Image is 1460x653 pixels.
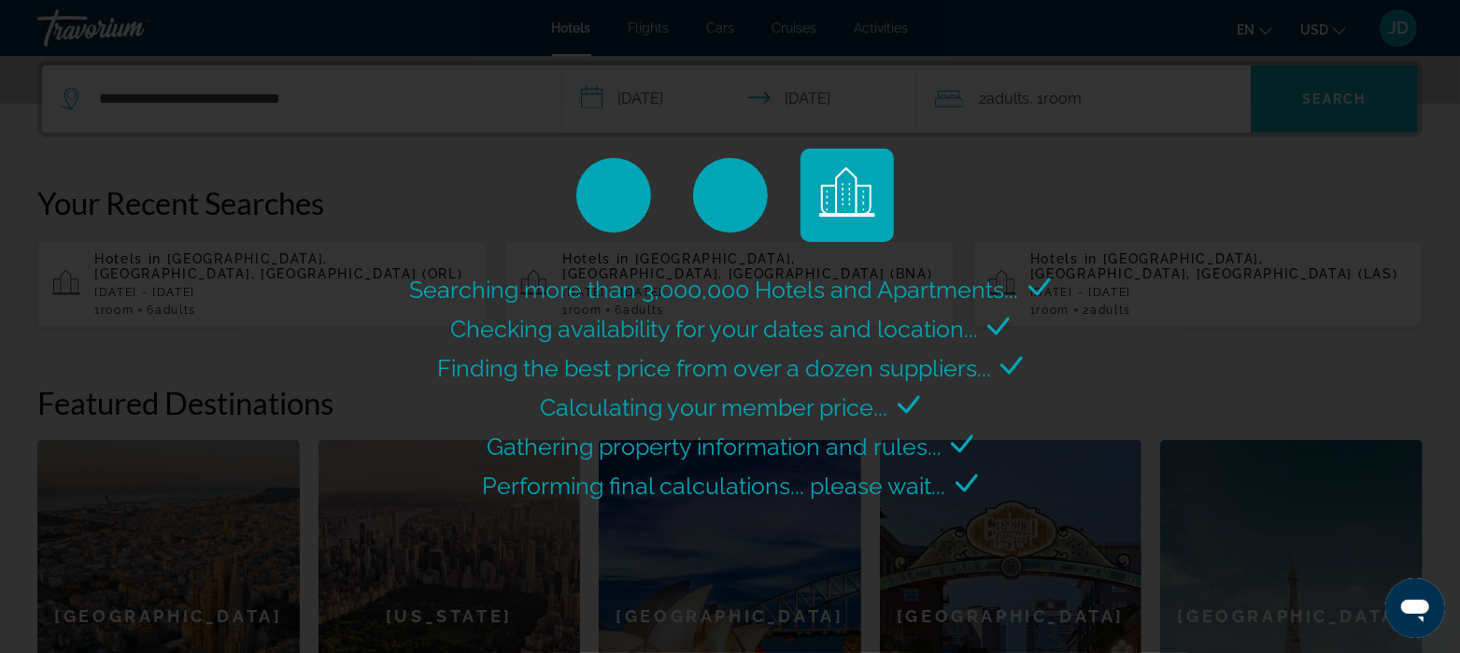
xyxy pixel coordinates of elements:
span: Checking availability for your dates and location... [450,315,978,343]
span: Searching more than 3,000,000 Hotels and Apartments... [410,276,1019,304]
span: Gathering property information and rules... [487,433,942,461]
span: Performing final calculations... please wait... [483,472,946,500]
span: Finding the best price from over a dozen suppliers... [437,354,991,382]
iframe: Button to launch messaging window [1385,578,1445,638]
span: Calculating your member price... [541,393,888,421]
